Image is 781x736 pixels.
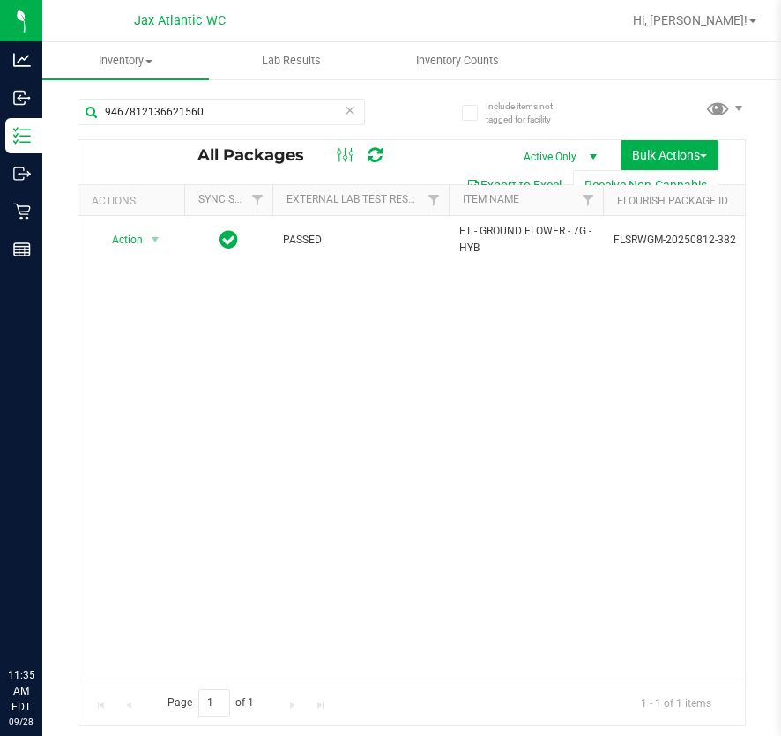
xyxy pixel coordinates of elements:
[96,227,144,252] span: Action
[18,595,71,648] iframe: Resource center
[238,53,345,69] span: Lab Results
[145,227,167,252] span: select
[392,53,523,69] span: Inventory Counts
[42,53,209,69] span: Inventory
[574,185,603,215] a: Filter
[617,195,728,207] a: Flourish Package ID
[420,185,449,215] a: Filter
[42,42,209,79] a: Inventory
[152,689,269,717] span: Page of 1
[283,232,438,249] span: PASSED
[13,89,31,107] inline-svg: Inbound
[92,195,177,207] div: Actions
[198,689,230,717] input: 1
[459,223,592,256] span: FT - GROUND FLOWER - 7G - HYB
[209,42,376,79] a: Lab Results
[243,185,272,215] a: Filter
[375,42,541,79] a: Inventory Counts
[286,193,425,205] a: External Lab Test Result
[8,667,34,715] p: 11:35 AM EDT
[8,715,34,728] p: 09/28
[134,13,226,28] span: Jax Atlantic WC
[13,203,31,220] inline-svg: Retail
[197,145,322,165] span: All Packages
[219,227,238,252] span: In Sync
[627,689,725,716] span: 1 - 1 of 1 items
[455,170,573,200] button: Export to Excel
[632,148,707,162] span: Bulk Actions
[13,127,31,145] inline-svg: Inventory
[573,170,718,200] button: Receive Non-Cannabis
[13,241,31,258] inline-svg: Reports
[344,99,356,122] span: Clear
[633,13,748,27] span: Hi, [PERSON_NAME]!
[13,165,31,182] inline-svg: Outbound
[486,100,574,126] span: Include items not tagged for facility
[78,99,365,125] input: Search Package ID, Item Name, SKU, Lot or Part Number...
[198,193,266,205] a: Sync Status
[463,193,519,205] a: Item Name
[13,51,31,69] inline-svg: Analytics
[621,140,718,170] button: Bulk Actions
